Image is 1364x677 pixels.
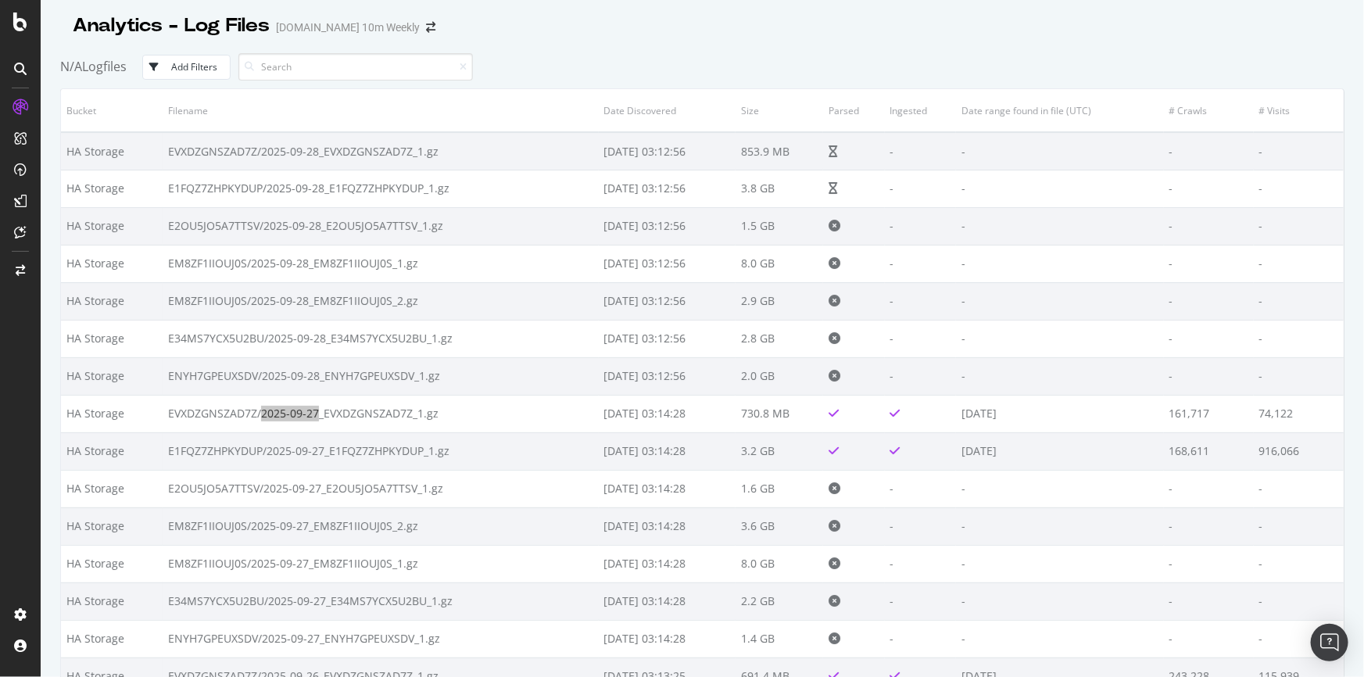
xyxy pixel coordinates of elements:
[885,357,956,395] td: -
[61,245,163,282] td: HA Storage
[956,620,1164,657] td: -
[736,207,823,245] td: 1.5 GB
[1254,470,1344,507] td: -
[61,357,163,395] td: HA Storage
[171,60,217,73] div: Add Filters
[1164,207,1254,245] td: -
[956,545,1164,582] td: -
[426,22,435,33] div: arrow-right-arrow-left
[163,432,599,470] td: E1FQZ7ZHPKYDUP/2025-09-27_E1FQZ7ZHPKYDUP_1.gz
[885,582,956,620] td: -
[599,89,736,132] th: Date Discovered
[736,395,823,432] td: 730.8 MB
[73,13,270,39] div: Analytics - Log Files
[1254,89,1344,132] th: # Visits
[1254,432,1344,470] td: 916,066
[736,320,823,357] td: 2.8 GB
[736,357,823,395] td: 2.0 GB
[1164,89,1254,132] th: # Crawls
[61,545,163,582] td: HA Storage
[956,207,1164,245] td: -
[1254,582,1344,620] td: -
[736,582,823,620] td: 2.2 GB
[238,53,473,81] input: Search
[956,282,1164,320] td: -
[1164,395,1254,432] td: 161,717
[885,282,956,320] td: -
[1254,357,1344,395] td: -
[1254,245,1344,282] td: -
[885,245,956,282] td: -
[61,507,163,545] td: HA Storage
[599,245,736,282] td: [DATE] 03:12:56
[736,282,823,320] td: 2.9 GB
[736,132,823,170] td: 853.9 MB
[599,170,736,207] td: [DATE] 03:12:56
[885,170,956,207] td: -
[1254,320,1344,357] td: -
[61,620,163,657] td: HA Storage
[61,207,163,245] td: HA Storage
[1164,620,1254,657] td: -
[163,282,599,320] td: EM8ZF1IIOUJ0S/2025-09-28_EM8ZF1IIOUJ0S_2.gz
[1254,507,1344,545] td: -
[956,470,1164,507] td: -
[1254,395,1344,432] td: 74,122
[599,320,736,357] td: [DATE] 03:12:56
[956,582,1164,620] td: -
[163,89,599,132] th: Filename
[956,507,1164,545] td: -
[599,395,736,432] td: [DATE] 03:14:28
[163,395,599,432] td: EVXDZGNSZAD7Z/2025-09-27_EVXDZGNSZAD7Z_1.gz
[885,89,956,132] th: Ingested
[61,89,163,132] th: Bucket
[599,207,736,245] td: [DATE] 03:12:56
[163,545,599,582] td: EM8ZF1IIOUJ0S/2025-09-27_EM8ZF1IIOUJ0S_1.gz
[61,582,163,620] td: HA Storage
[1164,432,1254,470] td: 168,611
[1164,545,1254,582] td: -
[736,245,823,282] td: 8.0 GB
[885,545,956,582] td: -
[599,470,736,507] td: [DATE] 03:14:28
[885,507,956,545] td: -
[956,395,1164,432] td: [DATE]
[61,470,163,507] td: HA Storage
[1164,357,1254,395] td: -
[163,207,599,245] td: E2OU5JO5A7TTSV/2025-09-28_E2OU5JO5A7TTSV_1.gz
[599,357,736,395] td: [DATE] 03:12:56
[1311,624,1348,661] div: Open Intercom Messenger
[956,132,1164,170] td: -
[163,245,599,282] td: EM8ZF1IIOUJ0S/2025-09-28_EM8ZF1IIOUJ0S_1.gz
[1164,132,1254,170] td: -
[736,507,823,545] td: 3.6 GB
[736,620,823,657] td: 1.4 GB
[1254,620,1344,657] td: -
[956,432,1164,470] td: [DATE]
[61,432,163,470] td: HA Storage
[60,58,82,75] span: N/A
[599,432,736,470] td: [DATE] 03:14:28
[599,545,736,582] td: [DATE] 03:14:28
[736,470,823,507] td: 1.6 GB
[885,207,956,245] td: -
[599,132,736,170] td: [DATE] 03:12:56
[956,245,1164,282] td: -
[599,507,736,545] td: [DATE] 03:14:28
[61,395,163,432] td: HA Storage
[163,170,599,207] td: E1FQZ7ZHPKYDUP/2025-09-28_E1FQZ7ZHPKYDUP_1.gz
[1164,470,1254,507] td: -
[163,470,599,507] td: E2OU5JO5A7TTSV/2025-09-27_E2OU5JO5A7TTSV_1.gz
[82,58,127,75] span: Logfiles
[1254,207,1344,245] td: -
[1164,507,1254,545] td: -
[163,132,599,170] td: EVXDZGNSZAD7Z/2025-09-28_EVXDZGNSZAD7Z_1.gz
[736,89,823,132] th: Size
[163,582,599,620] td: E34MS7YCX5U2BU/2025-09-27_E34MS7YCX5U2BU_1.gz
[61,320,163,357] td: HA Storage
[276,20,420,35] div: [DOMAIN_NAME] 10m Weekly
[1164,320,1254,357] td: -
[61,132,163,170] td: HA Storage
[885,470,956,507] td: -
[61,282,163,320] td: HA Storage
